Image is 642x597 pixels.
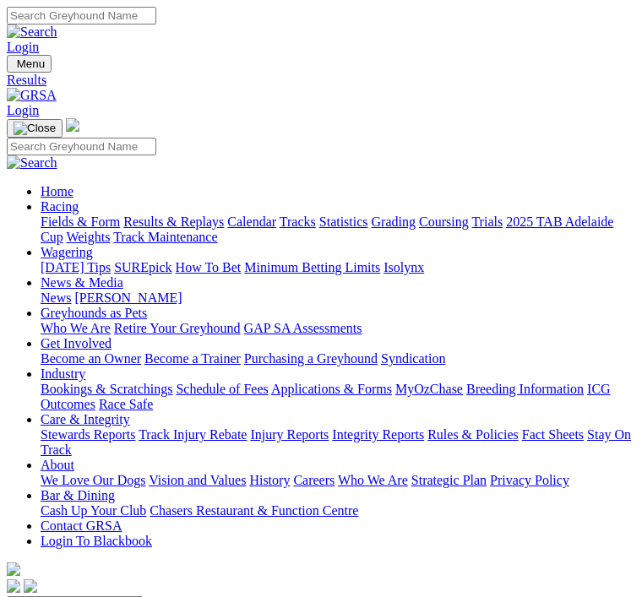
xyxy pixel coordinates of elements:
[123,214,224,229] a: Results & Replays
[41,366,85,381] a: Industry
[41,290,635,306] div: News & Media
[372,214,416,229] a: Grading
[176,382,268,396] a: Schedule of Fees
[41,473,635,488] div: About
[41,518,122,533] a: Contact GRSA
[7,24,57,40] img: Search
[7,138,156,155] input: Search
[395,382,463,396] a: MyOzChase
[471,214,503,229] a: Trials
[7,73,635,88] a: Results
[144,351,241,366] a: Become a Trainer
[332,427,424,442] a: Integrity Reports
[41,214,120,229] a: Fields & Form
[227,214,276,229] a: Calendar
[250,427,329,442] a: Injury Reports
[41,336,112,350] a: Get Involved
[427,427,519,442] a: Rules & Policies
[522,427,584,442] a: Fact Sheets
[41,290,71,305] a: News
[150,503,358,518] a: Chasers Restaurant & Function Centre
[41,534,152,548] a: Login To Blackbook
[176,260,242,274] a: How To Bet
[41,260,635,275] div: Wagering
[7,579,20,593] img: facebook.svg
[139,427,247,442] a: Track Injury Rebate
[490,473,569,487] a: Privacy Policy
[41,321,635,336] div: Greyhounds as Pets
[41,321,111,335] a: Who We Are
[271,382,392,396] a: Applications & Forms
[7,562,20,576] img: logo-grsa-white.png
[244,321,362,335] a: GAP SA Assessments
[7,7,156,24] input: Search
[41,306,147,320] a: Greyhounds as Pets
[7,119,63,138] button: Toggle navigation
[41,214,613,244] a: 2025 TAB Adelaide Cup
[7,40,39,54] a: Login
[41,351,635,366] div: Get Involved
[338,473,408,487] a: Who We Are
[41,260,111,274] a: [DATE] Tips
[419,214,469,229] a: Coursing
[99,397,153,411] a: Race Safe
[319,214,368,229] a: Statistics
[41,427,635,458] div: Care & Integrity
[466,382,584,396] a: Breeding Information
[41,382,635,412] div: Industry
[41,488,115,502] a: Bar & Dining
[114,321,241,335] a: Retire Your Greyhound
[381,351,445,366] a: Syndication
[66,118,79,132] img: logo-grsa-white.png
[7,155,57,171] img: Search
[411,473,487,487] a: Strategic Plan
[41,503,146,518] a: Cash Up Your Club
[14,122,56,135] img: Close
[7,88,57,103] img: GRSA
[41,427,135,442] a: Stewards Reports
[280,214,316,229] a: Tracks
[41,275,123,290] a: News & Media
[113,230,217,244] a: Track Maintenance
[114,260,171,274] a: SUREpick
[249,473,290,487] a: History
[41,412,130,426] a: Care & Integrity
[41,427,631,457] a: Stay On Track
[384,260,424,274] a: Isolynx
[7,55,52,73] button: Toggle navigation
[41,382,172,396] a: Bookings & Scratchings
[74,290,182,305] a: [PERSON_NAME]
[41,473,145,487] a: We Love Our Dogs
[293,473,335,487] a: Careers
[41,458,74,472] a: About
[41,184,73,198] a: Home
[244,260,380,274] a: Minimum Betting Limits
[66,230,110,244] a: Weights
[41,351,141,366] a: Become an Owner
[24,579,37,593] img: twitter.svg
[17,57,45,70] span: Menu
[244,351,378,366] a: Purchasing a Greyhound
[41,503,635,518] div: Bar & Dining
[7,103,39,117] a: Login
[41,199,79,214] a: Racing
[149,473,246,487] a: Vision and Values
[41,214,635,245] div: Racing
[41,382,611,411] a: ICG Outcomes
[41,245,93,259] a: Wagering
